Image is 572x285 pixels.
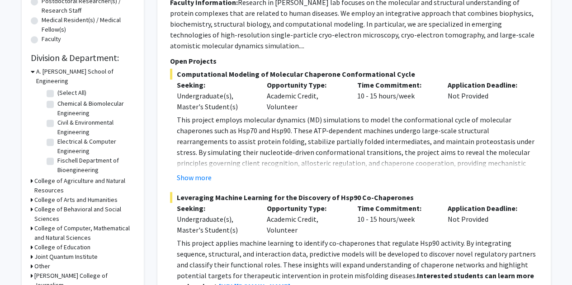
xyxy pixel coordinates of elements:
div: Not Provided [441,79,531,112]
h3: A. [PERSON_NAME] School of Engineering [36,67,135,86]
p: Time Commitment: [357,203,434,214]
h3: College of Education [34,243,90,252]
label: Faculty [42,34,61,44]
p: Opportunity Type: [267,79,344,90]
h3: Other [34,262,50,271]
button: Show more [177,172,212,183]
div: 10 - 15 hours/week [350,79,441,112]
p: Application Deadline: [448,79,525,90]
label: Electrical & Computer Engineering [57,137,132,156]
p: Time Commitment: [357,79,434,90]
h3: College of Agriculture and Natural Resources [34,176,135,195]
h3: College of Arts and Humanities [34,195,118,205]
h3: College of Computer, Mathematical and Natural Sciences [34,224,135,243]
p: Application Deadline: [448,203,525,214]
label: Fischell Department of Bioengineering [57,156,132,175]
p: This project employs molecular dynamics (MD) simulations to model the conformational cycle of mol... [177,114,538,190]
div: Not Provided [441,203,531,235]
div: 10 - 15 hours/week [350,203,441,235]
div: Academic Credit, Volunteer [260,203,350,235]
label: Civil & Environmental Engineering [57,118,132,137]
h3: Joint Quantum Institute [34,252,98,262]
span: Computational Modeling of Molecular Chaperone Conformational Cycle [170,69,538,79]
div: Undergraduate(s), Master's Student(s) [177,90,254,112]
p: Seeking: [177,203,254,214]
div: Undergraduate(s), Master's Student(s) [177,214,254,235]
label: Materials Science & Engineering [57,175,132,194]
p: Seeking: [177,79,254,90]
label: (Select All) [57,88,86,98]
h3: College of Behavioral and Social Sciences [34,205,135,224]
p: Opportunity Type: [267,203,344,214]
div: Academic Credit, Volunteer [260,79,350,112]
p: Open Projects [170,56,538,66]
label: Medical Resident(s) / Medical Fellow(s) [42,15,135,34]
iframe: Chat [7,244,38,278]
h2: Division & Department: [31,52,135,63]
label: Chemical & Biomolecular Engineering [57,99,132,118]
span: Leveraging Machine Learning for the Discovery of Hsp90 Co-Chaperones [170,192,538,203]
